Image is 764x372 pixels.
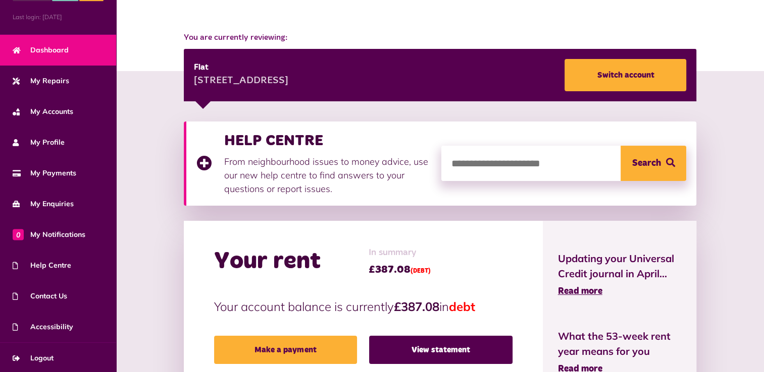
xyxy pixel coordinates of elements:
[13,229,24,240] span: 0
[13,76,69,86] span: My Repairs
[13,353,54,363] span: Logout
[632,146,661,181] span: Search
[13,45,69,55] span: Dashboard
[369,246,431,260] span: In summary
[13,106,73,117] span: My Accounts
[411,268,431,274] span: (DEBT)
[13,322,73,332] span: Accessibility
[565,59,686,91] a: Switch account
[13,13,104,22] span: Last login: [DATE]
[558,287,602,296] span: Read more
[13,291,67,301] span: Contact Us
[13,260,71,271] span: Help Centre
[214,336,358,364] a: Make a payment
[369,336,513,364] a: View statement
[13,229,85,240] span: My Notifications
[214,247,321,276] h2: Your rent
[194,61,288,74] div: Flat
[621,146,686,181] button: Search
[214,297,513,316] p: Your account balance is currently in
[369,262,431,277] span: £387.08
[13,137,65,148] span: My Profile
[194,74,288,89] div: [STREET_ADDRESS]
[224,155,431,196] p: From neighbourhood issues to money advice, use our new help centre to find answers to your questi...
[13,168,76,178] span: My Payments
[184,32,697,44] span: You are currently reviewing:
[449,299,475,314] span: debt
[394,299,439,314] strong: £387.08
[558,251,682,281] span: Updating your Universal Credit journal in April...
[558,251,682,298] a: Updating your Universal Credit journal in April... Read more
[13,199,74,209] span: My Enquiries
[558,329,682,359] span: What the 53-week rent year means for you
[224,132,431,150] h3: HELP CENTRE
